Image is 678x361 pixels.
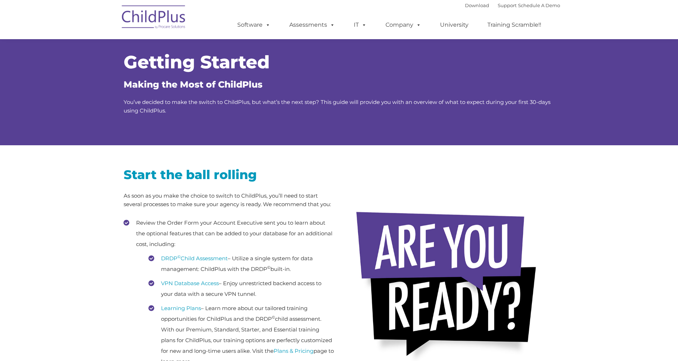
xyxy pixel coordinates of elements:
[498,2,517,8] a: Support
[230,18,278,32] a: Software
[149,278,334,299] li: – Enjoy unrestricted backend access to your data with a secure VPN tunnel.
[465,2,560,8] font: |
[272,315,275,320] sup: ©
[124,167,334,183] h2: Start the ball rolling
[274,347,314,354] a: Plans & Pricing
[124,99,550,114] span: You’ve decided to make the switch to ChildPlus, but what’s the next step? This guide will provide...
[177,254,181,259] sup: ©
[518,2,560,8] a: Schedule A Demo
[161,305,201,312] a: Learning Plans
[124,79,263,90] span: Making the Most of ChildPlus
[124,51,270,73] span: Getting Started
[480,18,548,32] a: Training Scramble!!
[118,0,190,36] img: ChildPlus by Procare Solutions
[347,18,374,32] a: IT
[267,265,270,270] sup: ©
[433,18,476,32] a: University
[282,18,342,32] a: Assessments
[378,18,428,32] a: Company
[161,280,219,287] a: VPN Database Access
[124,192,334,209] p: As soon as you make the choice to switch to ChildPlus, you’ll need to start several processes to ...
[161,255,228,262] a: DRDP©Child Assessment
[465,2,489,8] a: Download
[149,253,334,274] li: – Utilize a single system for data management: ChildPlus with the DRDP built-in.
